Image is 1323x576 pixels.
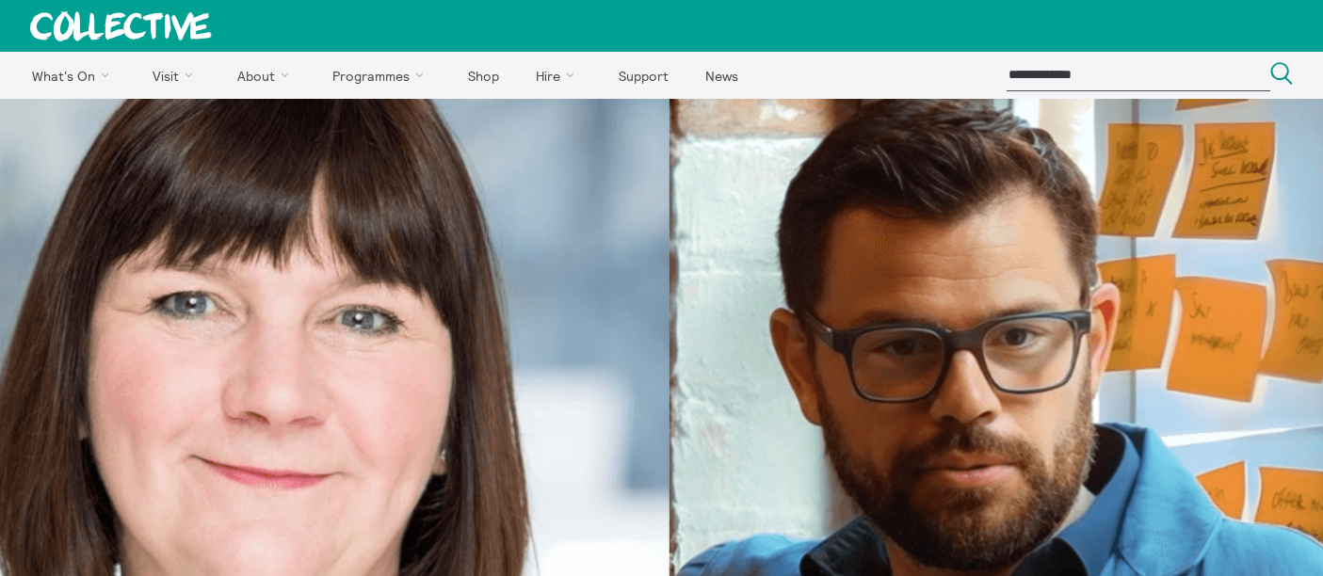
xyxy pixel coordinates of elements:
[602,52,685,99] a: Support
[15,52,133,99] a: What's On
[316,52,448,99] a: Programmes
[220,52,313,99] a: About
[520,52,599,99] a: Hire
[451,52,515,99] a: Shop
[688,52,754,99] a: News
[137,52,218,99] a: Visit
